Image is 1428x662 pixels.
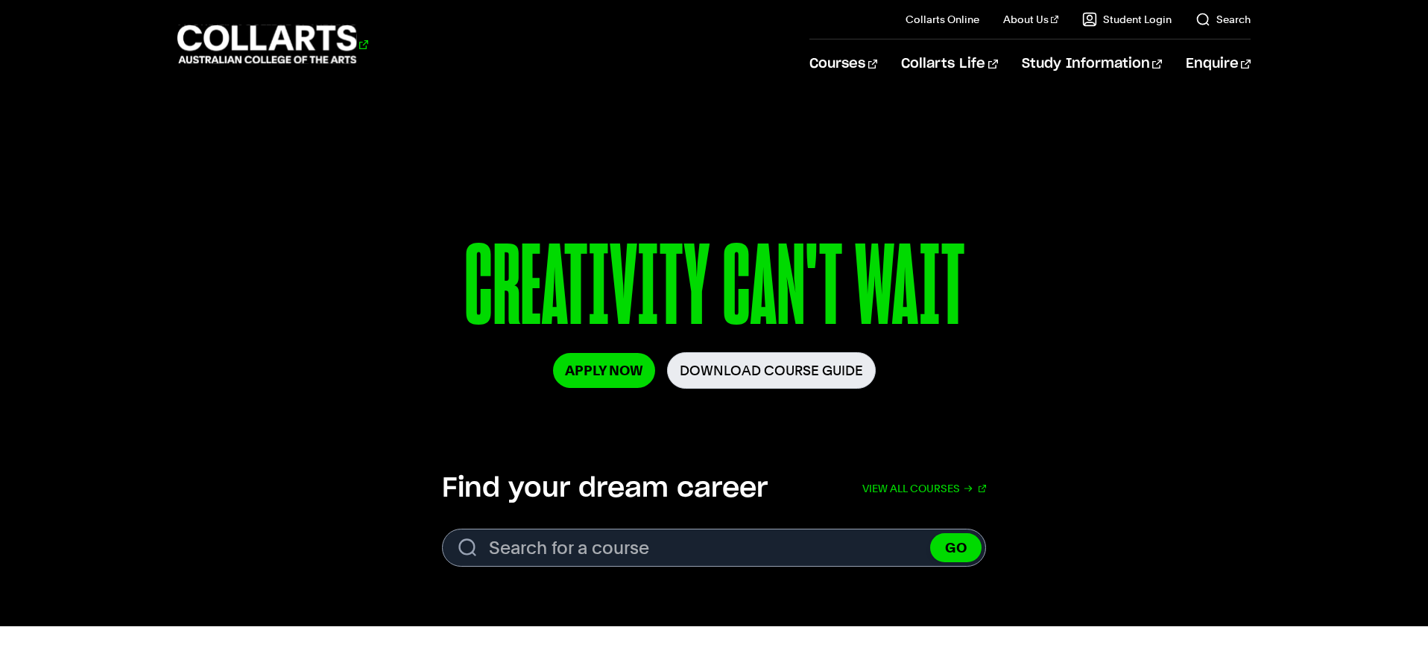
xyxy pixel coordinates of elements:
form: Search [442,529,986,567]
div: Go to homepage [177,23,368,66]
a: Collarts Life [901,39,997,89]
a: Enquire [1186,39,1251,89]
input: Search for a course [442,529,986,567]
a: Collarts Online [906,12,979,27]
a: Apply Now [553,353,655,388]
button: GO [930,533,982,562]
h2: Find your dream career [442,472,768,505]
a: View all courses [862,472,986,505]
a: Search [1195,12,1251,27]
p: CREATIVITY CAN'T WAIT [299,229,1129,352]
a: About Us [1003,12,1058,27]
a: Student Login [1082,12,1172,27]
a: Download Course Guide [667,352,876,389]
a: Courses [809,39,877,89]
a: Study Information [1022,39,1162,89]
